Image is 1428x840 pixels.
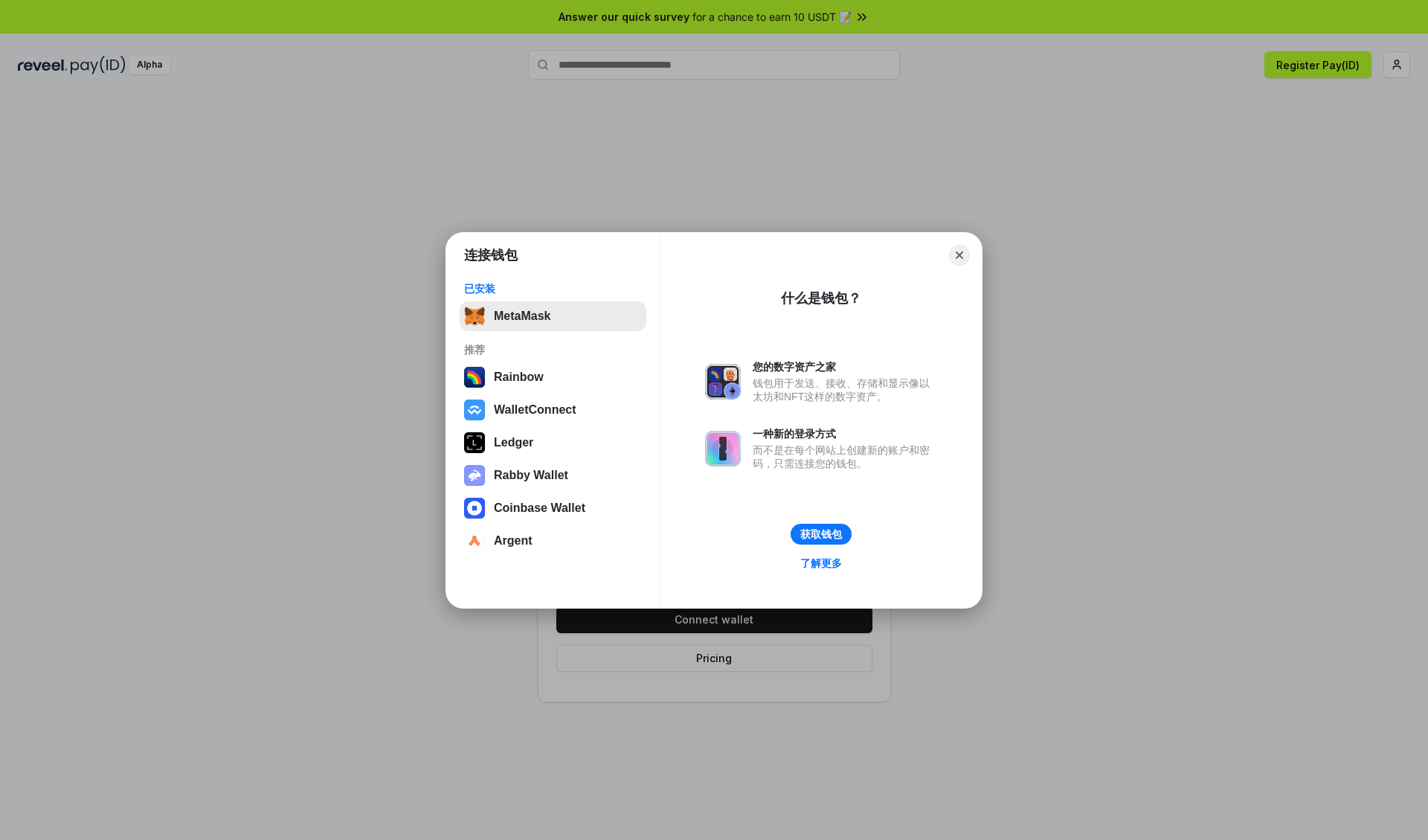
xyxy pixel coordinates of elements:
[949,245,970,266] button: Close
[494,534,533,548] div: Argent
[464,367,485,388] img: svg+xml,%3Csvg%20width%3D%22120%22%20height%3D%22120%22%20viewBox%3D%220%200%20120%20120%22%20fil...
[705,431,741,467] img: svg+xml,%3Csvg%20xmlns%3D%22http%3A%2F%2Fwww.w3.org%2F2000%2Fsvg%22%20fill%3D%22none%22%20viewBox...
[800,557,842,570] div: 了解更多
[753,427,937,440] div: 一种新的登录方式
[494,371,544,384] div: Rainbow
[460,493,646,523] button: Coinbase Wallet
[460,362,646,392] button: Rainbow
[464,400,485,420] img: svg+xml,%3Csvg%20width%3D%2228%22%20height%3D%2228%22%20viewBox%3D%220%200%2028%2028%22%20fill%3D...
[460,301,646,331] button: MetaMask
[460,526,646,556] button: Argent
[781,289,861,307] div: 什么是钱包？
[464,465,485,486] img: svg+xml,%3Csvg%20xmlns%3D%22http%3A%2F%2Fwww.w3.org%2F2000%2Fsvg%22%20fill%3D%22none%22%20viewBox...
[460,428,646,458] button: Ledger
[460,395,646,425] button: WalletConnect
[705,364,741,400] img: svg+xml,%3Csvg%20xmlns%3D%22http%3A%2F%2Fwww.w3.org%2F2000%2Fsvg%22%20fill%3D%22none%22%20viewBox...
[464,498,485,519] img: svg+xml,%3Csvg%20width%3D%2228%22%20height%3D%2228%22%20viewBox%3D%220%200%2028%2028%22%20fill%3D...
[464,530,485,551] img: svg+xml,%3Csvg%20width%3D%2228%22%20height%3D%2228%22%20viewBox%3D%220%200%2028%2028%22%20fill%3D...
[464,306,485,327] img: svg+xml,%3Csvg%20fill%3D%22none%22%20height%3D%2233%22%20viewBox%3D%220%200%2035%2033%22%20width%...
[460,461,646,490] button: Rabby Wallet
[494,501,585,515] div: Coinbase Wallet
[753,443,937,470] div: 而不是在每个网站上创建新的账户和密码，只需连接您的钱包。
[791,554,851,573] a: 了解更多
[494,436,533,449] div: Ledger
[464,343,642,356] div: 推荐
[494,403,576,417] div: WalletConnect
[464,282,642,295] div: 已安装
[753,360,937,373] div: 您的数字资产之家
[464,246,518,264] h1: 连接钱包
[753,376,937,403] div: 钱包用于发送、接收、存储和显示像以太坊和NFT这样的数字资产。
[791,524,852,545] button: 获取钱包
[494,469,568,482] div: Rabby Wallet
[494,310,550,323] div: MetaMask
[800,528,842,541] div: 获取钱包
[464,432,485,453] img: svg+xml,%3Csvg%20xmlns%3D%22http%3A%2F%2Fwww.w3.org%2F2000%2Fsvg%22%20width%3D%2228%22%20height%3...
